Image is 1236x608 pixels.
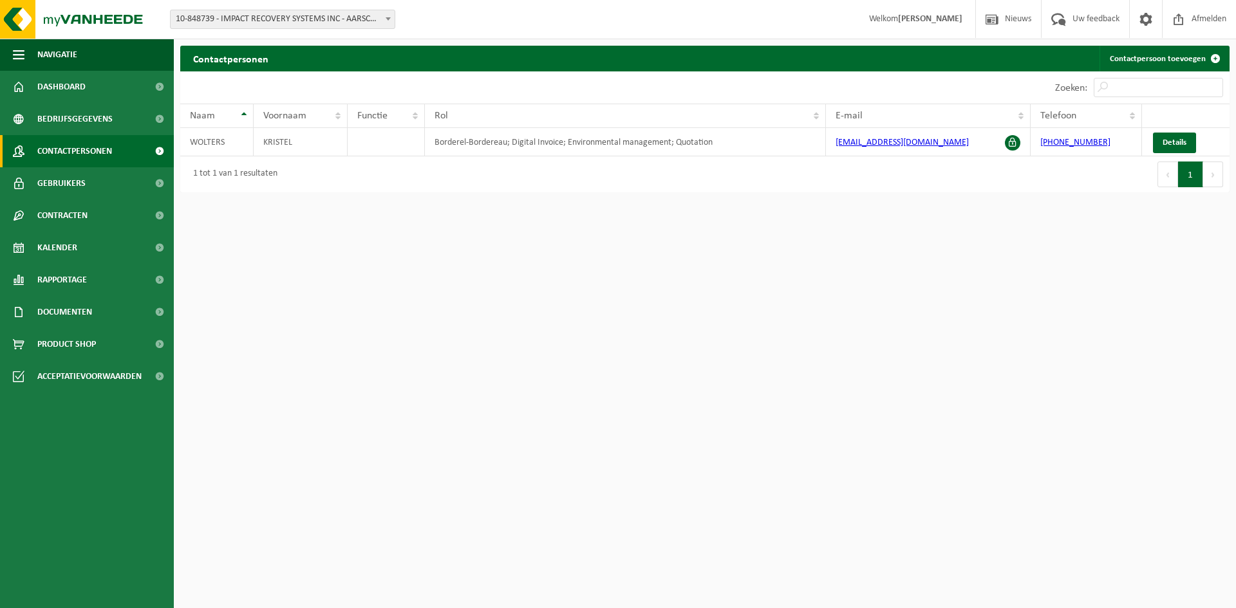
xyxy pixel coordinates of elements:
[1040,111,1076,121] span: Telefoon
[1100,46,1228,71] a: Contactpersoon toevoegen
[1055,83,1087,93] label: Zoeken:
[37,264,87,296] span: Rapportage
[1163,138,1186,147] span: Details
[1203,161,1223,187] button: Next
[1178,161,1203,187] button: 1
[425,128,826,156] td: Borderel-Bordereau; Digital Invoice; Environmental management; Quotation
[1157,161,1178,187] button: Previous
[37,296,92,328] span: Documenten
[263,111,306,121] span: Voornaam
[1153,133,1196,153] a: Details
[357,111,388,121] span: Functie
[37,360,142,392] span: Acceptatievoorwaarden
[171,10,395,28] span: 10-848739 - IMPACT RECOVERY SYSTEMS INC - AARSCHOT
[435,111,448,121] span: Rol
[836,138,969,147] a: [EMAIL_ADDRESS][DOMAIN_NAME]
[37,135,112,167] span: Contactpersonen
[180,128,254,156] td: WOLTERS
[37,199,88,232] span: Contracten
[37,328,96,360] span: Product Shop
[37,103,113,135] span: Bedrijfsgegevens
[180,46,281,71] h2: Contactpersonen
[37,71,86,103] span: Dashboard
[37,167,86,199] span: Gebruikers
[37,232,77,264] span: Kalender
[187,163,277,186] div: 1 tot 1 van 1 resultaten
[836,111,863,121] span: E-mail
[898,14,962,24] strong: [PERSON_NAME]
[170,10,395,29] span: 10-848739 - IMPACT RECOVERY SYSTEMS INC - AARSCHOT
[190,111,215,121] span: Naam
[1040,138,1110,147] a: [PHONE_NUMBER]
[254,128,348,156] td: KRISTEL
[37,39,77,71] span: Navigatie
